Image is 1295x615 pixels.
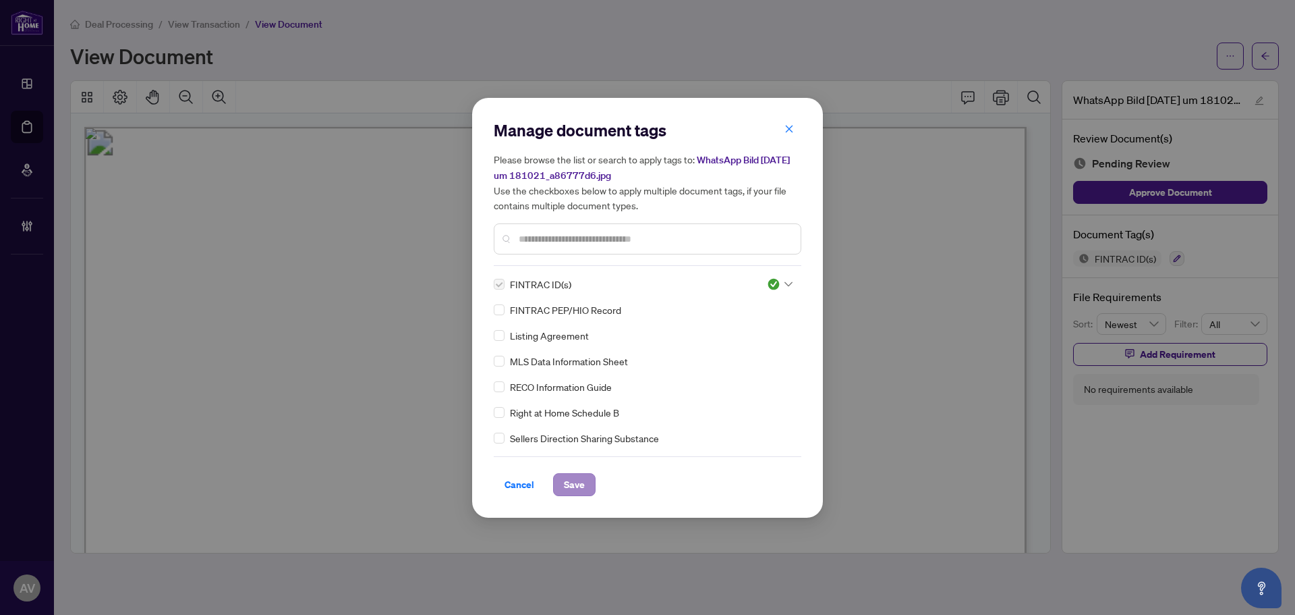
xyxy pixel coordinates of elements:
[494,154,790,182] span: WhatsApp Bild [DATE] um 181021_a86777d6.jpg
[510,405,619,420] span: Right at Home Schedule B
[505,474,534,496] span: Cancel
[767,277,780,291] img: status
[494,152,801,213] h5: Please browse the list or search to apply tags to: Use the checkboxes below to apply multiple doc...
[510,431,659,446] span: Sellers Direction Sharing Substance
[510,354,628,369] span: MLS Data Information Sheet
[494,119,801,141] h2: Manage document tags
[494,473,545,496] button: Cancel
[1241,568,1282,608] button: Open asap
[510,328,589,343] span: Listing Agreement
[553,473,596,496] button: Save
[510,302,621,317] span: FINTRAC PEP/HIO Record
[564,474,585,496] span: Save
[767,277,793,291] span: Approved
[510,277,571,292] span: FINTRAC ID(s)
[510,379,612,394] span: RECO Information Guide
[784,124,794,134] span: close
